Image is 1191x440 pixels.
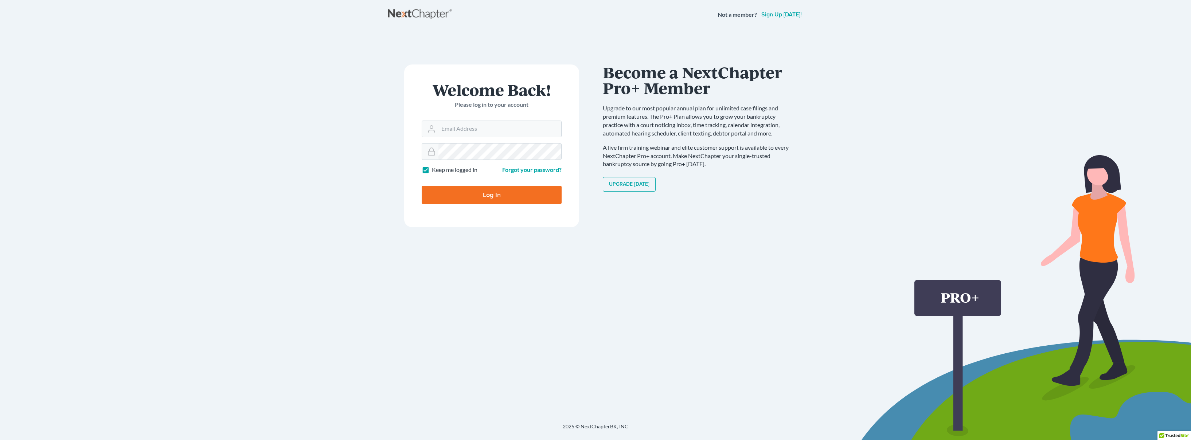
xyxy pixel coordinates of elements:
[603,144,796,169] p: A live firm training webinar and elite customer support is available to every NextChapter Pro+ ac...
[603,64,796,95] h1: Become a NextChapter Pro+ Member
[502,166,562,173] a: Forgot your password?
[718,11,757,19] strong: Not a member?
[422,82,562,98] h1: Welcome Back!
[422,186,562,204] input: Log In
[422,101,562,109] p: Please log in to your account
[603,177,656,192] a: Upgrade [DATE]
[603,104,796,137] p: Upgrade to our most popular annual plan for unlimited case filings and premium features. The Pro+...
[438,121,561,137] input: Email Address
[760,12,803,17] a: Sign up [DATE]!
[388,423,803,436] div: 2025 © NextChapterBK, INC
[432,166,477,174] label: Keep me logged in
